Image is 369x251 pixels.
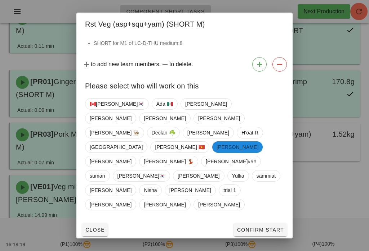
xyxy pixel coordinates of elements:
[155,142,205,152] span: [PERSON_NAME] 🇻🇳
[117,170,166,181] span: [PERSON_NAME]🇰🇷
[144,199,186,210] span: [PERSON_NAME]
[144,185,157,196] span: Nisha
[257,170,276,181] span: sammiat
[241,127,258,138] span: H'oat R
[185,99,227,109] span: [PERSON_NAME]
[206,156,256,167] span: [PERSON_NAME]###
[156,99,173,109] span: Ada 🇲🇽
[90,99,144,109] span: 🇨🇦[PERSON_NAME]🇰🇷
[144,113,186,124] span: [PERSON_NAME]
[223,185,236,196] span: trial 1
[82,223,108,236] button: Close
[232,170,244,181] span: Yullia
[178,170,219,181] span: [PERSON_NAME]
[76,74,293,95] div: Please select who will work on this
[90,142,143,152] span: [GEOGRAPHIC_DATA]
[198,113,240,124] span: [PERSON_NAME]
[217,141,258,153] span: [PERSON_NAME]
[187,127,229,138] span: [PERSON_NAME]
[90,170,105,181] span: suman
[90,185,132,196] span: [PERSON_NAME]
[169,185,211,196] span: [PERSON_NAME]
[90,127,139,138] span: [PERSON_NAME] 👨🏼‍🍳
[94,39,284,47] li: SHORT for M1 of LC-D-THU medium:8
[76,13,293,33] div: Rst Veg (asp+squ+yam) (SHORT M)
[144,156,194,167] span: [PERSON_NAME] 💃🏽
[152,127,175,138] span: Declan ☘️
[198,199,240,210] span: [PERSON_NAME]
[90,156,132,167] span: [PERSON_NAME]
[76,54,293,74] div: to add new team members. to delete.
[85,227,105,233] span: Close
[234,223,287,236] button: Confirm Start
[90,199,132,210] span: [PERSON_NAME]
[90,113,132,124] span: [PERSON_NAME]
[237,227,284,233] span: Confirm Start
